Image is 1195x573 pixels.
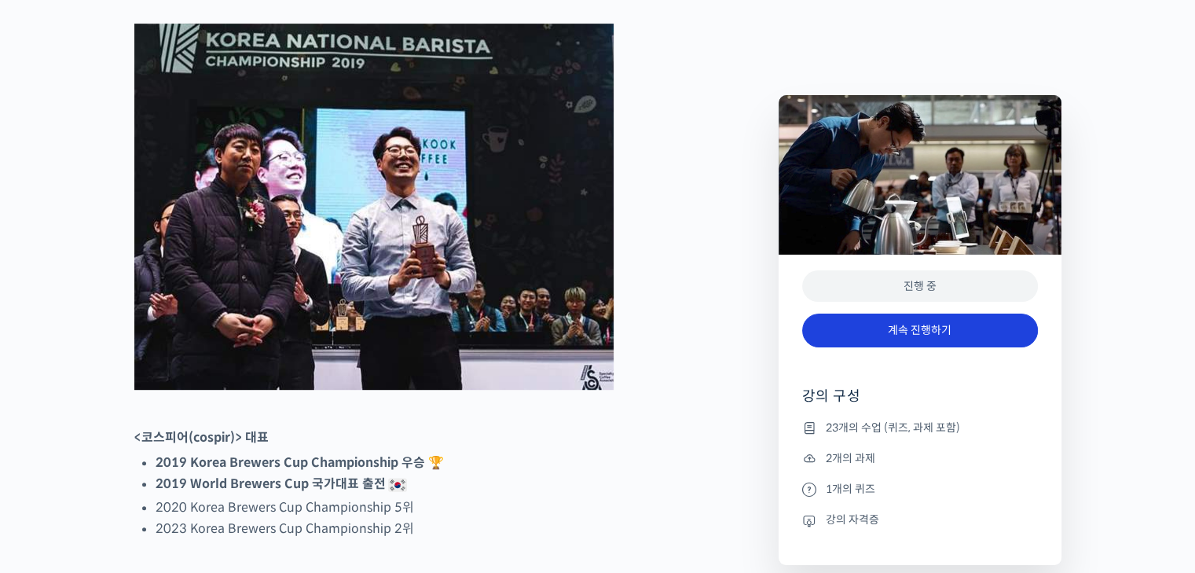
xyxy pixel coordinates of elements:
span: 홈 [49,466,59,479]
a: 홈 [5,443,104,482]
strong: 2019 Korea Brewers Cup Championship 우승 🏆 [156,454,444,471]
span: 대화 [144,467,163,479]
div: 진행 중 [802,270,1038,303]
li: 2023 Korea Brewers Cup Championship 2위 [156,518,695,539]
img: 🇰🇷 [388,476,407,494]
a: 설정 [203,443,302,482]
li: 강의 자격증 [802,511,1038,530]
a: 대화 [104,443,203,482]
li: 2개의 과제 [802,449,1038,468]
li: 2020 Korea Brewers Cup Championship 5위 [156,497,695,518]
a: 계속 진행하기 [802,314,1038,347]
span: 설정 [243,466,262,479]
li: 1개의 퀴즈 [802,479,1038,498]
strong: <코스피어(cospir)> 대표 [134,429,269,446]
li: 23개의 수업 (퀴즈, 과제 포함) [802,418,1038,437]
h4: 강의 구성 [802,387,1038,418]
strong: 2019 World Brewers Cup 국가대표 출전 [156,476,409,492]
